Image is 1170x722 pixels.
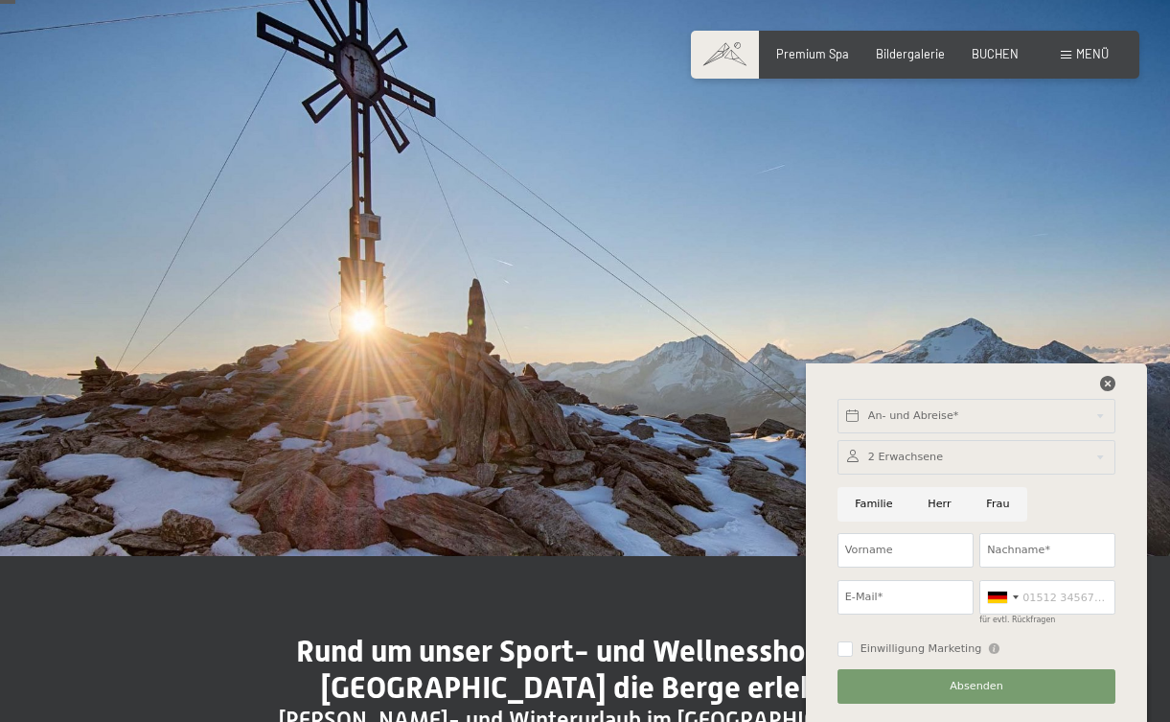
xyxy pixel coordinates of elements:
input: 01512 3456789 [979,580,1115,615]
span: Rund um unser Sport- und Wellnesshotel in [GEOGRAPHIC_DATA] die Berge erleben [296,633,874,706]
div: Germany (Deutschland): +49 [980,581,1024,614]
label: für evtl. Rückfragen [979,616,1055,624]
button: Absenden [837,669,1115,704]
a: Premium Spa [776,46,849,61]
span: Menü [1076,46,1109,61]
span: Einwilligung Marketing [860,641,982,657]
a: Bildergalerie [876,46,945,61]
a: BUCHEN [972,46,1019,61]
span: Absenden [950,679,1003,694]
